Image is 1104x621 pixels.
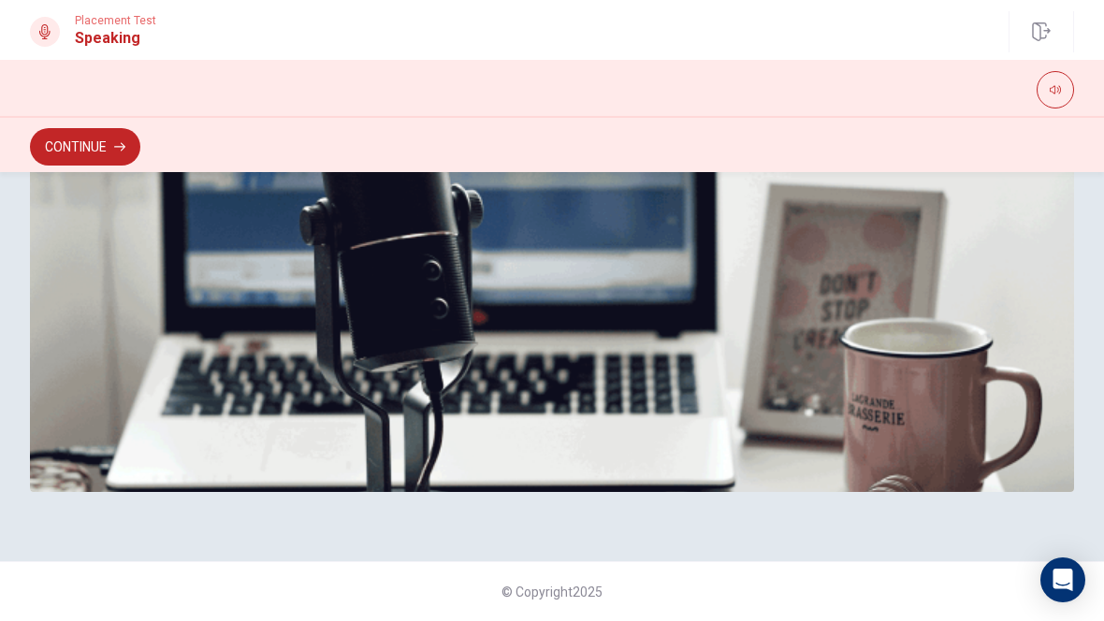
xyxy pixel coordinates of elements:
[30,19,1074,524] img: speaking intro
[75,27,156,50] h1: Speaking
[1040,557,1085,602] div: Open Intercom Messenger
[30,128,140,166] button: Continue
[75,14,156,27] span: Placement Test
[501,585,603,599] span: © Copyright 2025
